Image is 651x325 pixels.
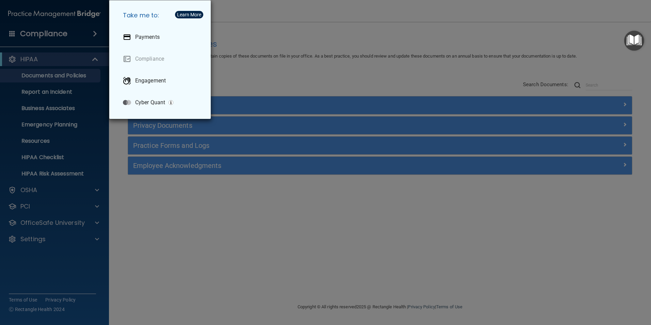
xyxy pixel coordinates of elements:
a: Compliance [117,49,205,68]
p: Engagement [135,77,166,84]
a: Engagement [117,71,205,90]
div: Learn More [177,12,201,17]
a: Cyber Quant [117,93,205,112]
p: Payments [135,34,160,41]
button: Learn More [175,11,203,18]
a: Payments [117,28,205,47]
button: Open Resource Center [624,31,644,51]
iframe: Drift Widget Chat Controller [533,277,643,304]
h5: Take me to: [117,6,205,25]
p: Cyber Quant [135,99,165,106]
